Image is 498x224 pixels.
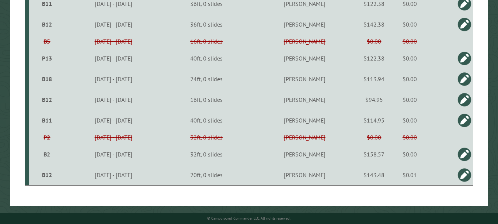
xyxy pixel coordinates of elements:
div: [DATE] - [DATE] [65,75,162,83]
td: $0.00 [359,131,389,144]
div: [DATE] - [DATE] [65,38,162,45]
td: $0.00 [359,35,389,48]
td: [PERSON_NAME] [250,35,359,48]
div: [DATE] - [DATE] [65,171,162,179]
td: $142.38 [359,14,389,35]
td: [PERSON_NAME] [250,110,359,131]
td: [PERSON_NAME] [250,144,359,165]
td: 40ft, 0 slides [163,48,250,69]
td: [PERSON_NAME] [250,14,359,35]
td: 32ft, 0 slides [163,144,250,165]
td: $143.48 [359,165,389,186]
td: [PERSON_NAME] [250,89,359,110]
td: 16ft, 0 slides [163,35,250,48]
div: B18 [32,75,63,83]
div: P2 [32,134,63,141]
td: $0.00 [389,131,431,144]
div: B5 [32,38,63,45]
td: $0.00 [389,144,431,165]
td: 20ft, 0 slides [163,165,250,186]
div: [DATE] - [DATE] [65,21,162,28]
td: 16ft, 0 slides [163,89,250,110]
div: [DATE] - [DATE] [65,151,162,158]
td: 24ft, 0 slides [163,69,250,89]
td: 32ft, 0 slides [163,131,250,144]
div: B12 [32,96,63,103]
div: P13 [32,55,63,62]
div: B12 [32,21,63,28]
div: [DATE] - [DATE] [65,117,162,124]
td: $114.95 [359,110,389,131]
td: $113.94 [359,69,389,89]
td: [PERSON_NAME] [250,69,359,89]
div: B12 [32,171,63,179]
td: [PERSON_NAME] [250,165,359,186]
td: $0.00 [389,14,431,35]
td: $0.00 [389,48,431,69]
div: B2 [32,151,63,158]
td: [PERSON_NAME] [250,131,359,144]
td: [PERSON_NAME] [250,48,359,69]
td: $0.00 [389,69,431,89]
td: $0.00 [389,110,431,131]
div: [DATE] - [DATE] [65,96,162,103]
td: $0.00 [389,89,431,110]
td: $94.95 [359,89,389,110]
td: $122.38 [359,48,389,69]
td: $0.01 [389,165,431,186]
td: 40ft, 0 slides [163,110,250,131]
div: [DATE] - [DATE] [65,55,162,62]
div: B11 [32,117,63,124]
small: © Campground Commander LLC. All rights reserved. [207,216,290,221]
td: $0.00 [389,35,431,48]
td: $158.57 [359,144,389,165]
td: 36ft, 0 slides [163,14,250,35]
div: [DATE] - [DATE] [65,134,162,141]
